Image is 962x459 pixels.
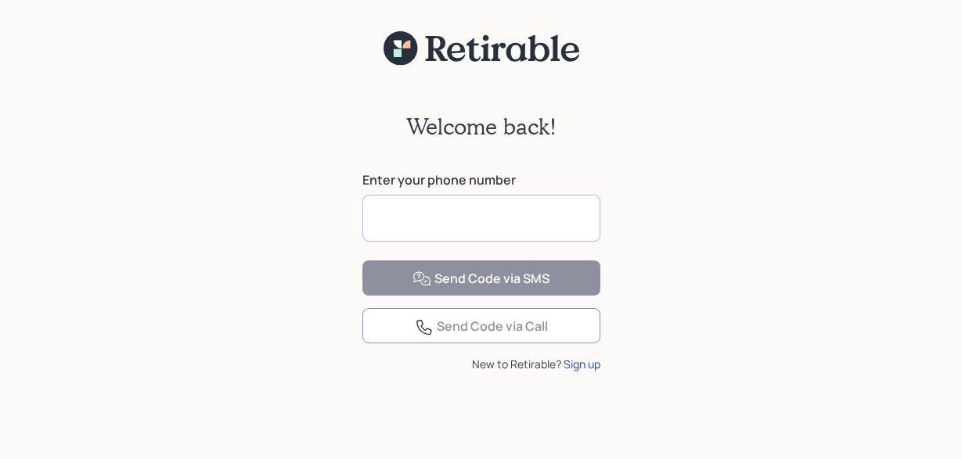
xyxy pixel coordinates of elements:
button: Send Code via Call [362,308,600,343]
label: Enter your phone number [362,171,600,188]
button: Send Code via SMS [362,260,600,296]
div: New to Retirable? [362,356,600,372]
h2: Welcome back! [406,113,557,140]
div: Send Code via Call [415,317,548,336]
div: Send Code via SMS [413,270,549,289]
div: Sign up [564,356,600,372]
